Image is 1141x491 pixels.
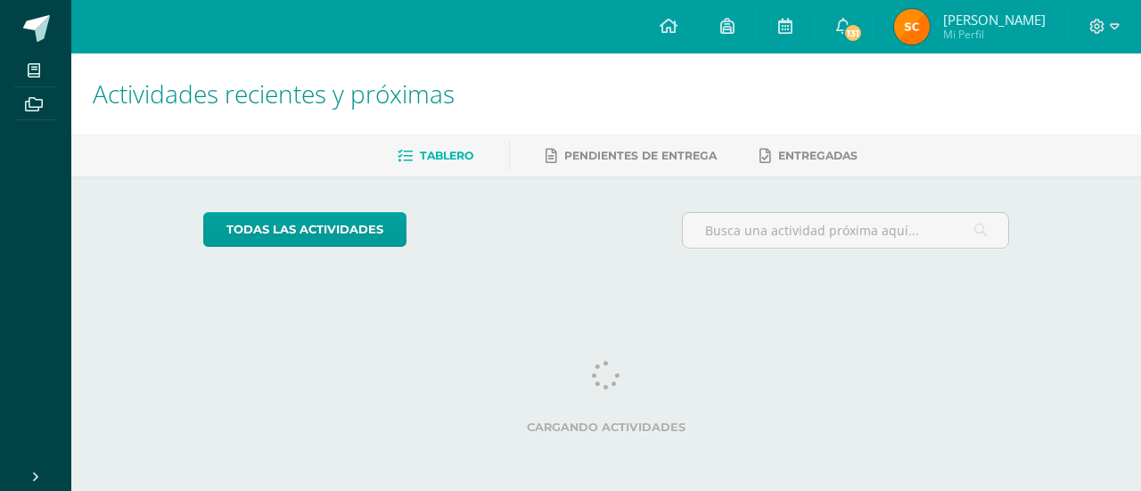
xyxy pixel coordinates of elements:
span: Entregadas [778,149,858,162]
a: Entregadas [759,142,858,170]
a: Pendientes de entrega [546,142,717,170]
span: Tablero [420,149,473,162]
img: 9f5c0b0389e5596fc14c131b98bb8c20.png [894,9,930,45]
label: Cargando actividades [203,421,1010,434]
span: [PERSON_NAME] [943,11,1046,29]
a: todas las Actividades [203,212,406,247]
span: Mi Perfil [943,27,1046,42]
span: Pendientes de entrega [564,149,717,162]
span: Actividades recientes y próximas [93,77,455,110]
span: 131 [843,23,863,43]
a: Tablero [398,142,473,170]
input: Busca una actividad próxima aquí... [683,213,1009,248]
